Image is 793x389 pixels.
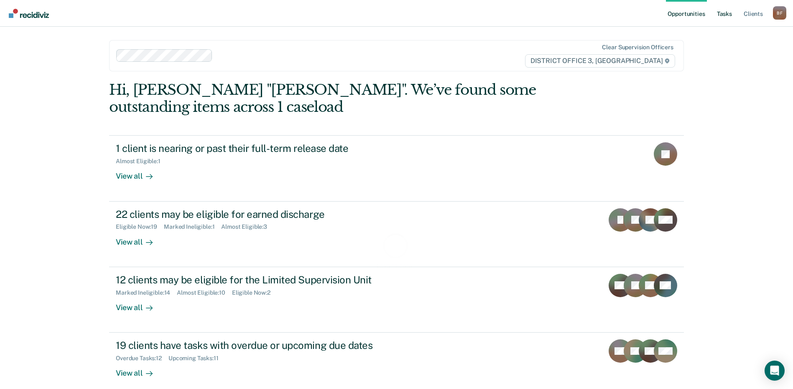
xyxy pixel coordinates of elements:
[773,6,786,20] button: Profile dropdown button
[773,6,786,20] div: B F
[116,158,167,165] div: Almost Eligible : 1
[109,81,569,116] div: Hi, [PERSON_NAME] "[PERSON_NAME]". We’ve found some outstanding items across 1 caseload
[116,355,168,362] div: Overdue Tasks : 12
[109,135,684,201] a: 1 client is nearing or past their full-term release dateAlmost Eligible:1View all
[116,223,164,230] div: Eligible Now : 19
[116,339,409,351] div: 19 clients have tasks with overdue or upcoming due dates
[109,267,684,333] a: 12 clients may be eligible for the Limited Supervision UnitMarked Ineligible:14Almost Eligible:10...
[116,230,163,247] div: View all
[765,361,785,381] div: Open Intercom Messenger
[116,274,409,286] div: 12 clients may be eligible for the Limited Supervision Unit
[116,208,409,220] div: 22 clients may be eligible for earned discharge
[116,289,177,296] div: Marked Ineligible : 14
[116,142,409,154] div: 1 client is nearing or past their full-term release date
[602,44,673,51] div: Clear supervision officers
[164,223,221,230] div: Marked Ineligible : 1
[116,362,163,378] div: View all
[9,9,49,18] img: Recidiviz
[177,289,232,296] div: Almost Eligible : 10
[116,296,163,312] div: View all
[116,165,163,181] div: View all
[525,54,675,68] span: DISTRICT OFFICE 3, [GEOGRAPHIC_DATA]
[109,202,684,267] a: 22 clients may be eligible for earned dischargeEligible Now:19Marked Ineligible:1Almost Eligible:...
[221,223,274,230] div: Almost Eligible : 3
[232,289,277,296] div: Eligible Now : 2
[168,355,225,362] div: Upcoming Tasks : 11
